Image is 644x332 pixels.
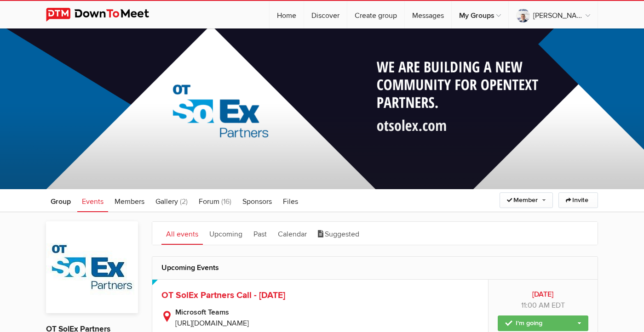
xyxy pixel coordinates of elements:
b: [DATE] [498,289,588,300]
span: 11:00 AM [521,301,550,310]
a: Suggested [313,222,364,245]
a: Group [46,189,75,212]
a: Forum (16) [194,189,236,212]
a: Upcoming [205,222,247,245]
a: Discover [304,1,347,28]
a: Gallery (2) [151,189,192,212]
span: Members [115,197,144,206]
h2: Upcoming Events [161,257,588,279]
a: Members [110,189,149,212]
a: Home [270,1,304,28]
a: Files [278,189,303,212]
a: Invite [558,192,598,208]
img: OT SolEx Partners [46,221,138,313]
img: DownToMeet [46,8,163,22]
a: [PERSON_NAME] ([PERSON_NAME]) [509,1,598,28]
a: Create group [347,1,404,28]
span: America/Toronto [552,301,565,310]
a: Messages [405,1,451,28]
a: OT SolEx Partners Call - [DATE] [161,290,285,301]
a: Member [500,192,553,208]
span: Sponsors [242,197,272,206]
a: All events [161,222,203,245]
span: Gallery [155,197,178,206]
span: (2) [180,197,188,206]
span: Forum [199,197,219,206]
span: Events [82,197,103,206]
span: Group [51,197,71,206]
a: I'm going [498,315,588,331]
a: Calendar [273,222,311,245]
a: Past [249,222,271,245]
span: Files [283,197,298,206]
span: (16) [221,197,231,206]
b: Microsoft Teams [175,307,479,318]
a: My Groups [452,1,508,28]
span: [URL][DOMAIN_NAME] [175,319,249,328]
a: Sponsors [238,189,276,212]
a: Events [77,189,108,212]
